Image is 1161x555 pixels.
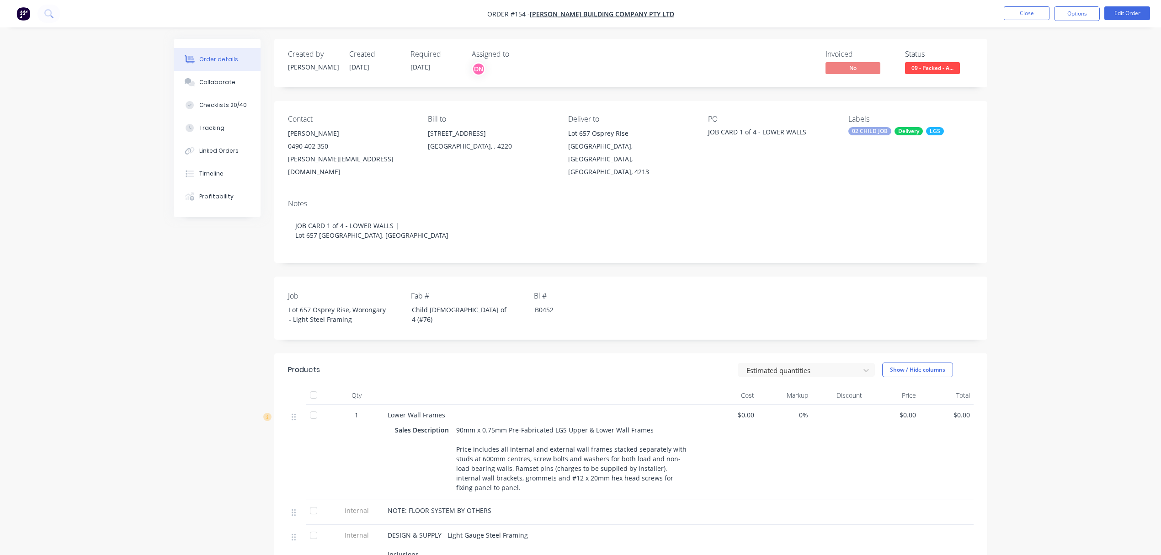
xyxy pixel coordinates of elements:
div: Lot 657 Osprey Rise, Worongary - Light Steel Framing [282,303,396,326]
div: Assigned to [472,50,563,59]
span: Internal [333,506,380,515]
div: Timeline [199,170,224,178]
div: 0490 402 350 [288,140,413,153]
div: Cost [704,386,758,405]
button: Timeline [174,162,261,185]
span: Internal [333,530,380,540]
div: [STREET_ADDRESS][GEOGRAPHIC_DATA], , 4220 [428,127,553,156]
div: [STREET_ADDRESS] [428,127,553,140]
div: Notes [288,199,974,208]
div: Deliver to [568,115,693,123]
button: Options [1054,6,1100,21]
div: Created [349,50,399,59]
div: Contact [288,115,413,123]
div: Order details [199,55,238,64]
div: Collaborate [199,78,235,86]
div: Delivery [895,127,923,135]
span: Lower Wall Frames [388,411,445,419]
span: 09 - Packed - A... [905,62,960,74]
button: 09 - Packed - A... [905,62,960,76]
span: $0.00 [923,410,970,420]
span: NOTE: FLOOR SYSTEM BY OTHERS [388,506,491,515]
label: Job [288,290,402,301]
div: Invoiced [825,50,894,59]
div: Tracking [199,124,224,132]
div: Bill to [428,115,553,123]
div: Products [288,364,320,375]
div: Qty [329,386,384,405]
div: [GEOGRAPHIC_DATA], , 4220 [428,140,553,153]
div: Created by [288,50,338,59]
span: $0.00 [869,410,916,420]
div: Status [905,50,974,59]
div: Total [920,386,974,405]
div: Linked Orders [199,147,239,155]
div: Discount [812,386,866,405]
img: Factory [16,7,30,21]
div: [PERSON_NAME][EMAIL_ADDRESS][DOMAIN_NAME] [288,153,413,178]
button: Linked Orders [174,139,261,162]
div: B0452 [527,303,642,316]
div: JOB CARD 1 of 4 - LOWER WALLS [708,127,822,140]
div: Labels [848,115,974,123]
div: Required [410,50,461,59]
div: Sales Description [395,423,453,437]
button: Profitability [174,185,261,208]
button: Checklists 20/40 [174,94,261,117]
div: 02 CHILD JOB [848,127,891,135]
button: Tracking [174,117,261,139]
div: LGS [926,127,944,135]
div: Markup [758,386,812,405]
span: [DATE] [410,63,431,71]
button: DN [472,62,485,76]
a: [PERSON_NAME] Building Company Pty Ltd [530,10,674,18]
span: No [825,62,880,74]
div: 90mm x 0.75mm Pre-Fabricated LGS Upper & Lower Wall Frames Price includes all internal and extern... [453,423,693,494]
div: JOB CARD 1 of 4 - LOWER WALLS | Lot 657 [GEOGRAPHIC_DATA], [GEOGRAPHIC_DATA] [288,212,974,249]
div: [GEOGRAPHIC_DATA], [GEOGRAPHIC_DATA], [GEOGRAPHIC_DATA], 4213 [568,140,693,178]
div: Lot 657 Osprey Rise[GEOGRAPHIC_DATA], [GEOGRAPHIC_DATA], [GEOGRAPHIC_DATA], 4213 [568,127,693,178]
button: Edit Order [1104,6,1150,20]
span: $0.00 [708,410,754,420]
button: Order details [174,48,261,71]
div: [PERSON_NAME] [288,62,338,72]
div: [PERSON_NAME]0490 402 350[PERSON_NAME][EMAIL_ADDRESS][DOMAIN_NAME] [288,127,413,178]
div: Price [866,386,920,405]
div: Checklists 20/40 [199,101,247,109]
span: 0% [762,410,808,420]
button: Close [1004,6,1049,20]
div: Profitability [199,192,234,201]
div: Child [DEMOGRAPHIC_DATA] of 4 (#76) [405,303,519,326]
button: Show / Hide columns [882,363,953,377]
label: Bl # [534,290,648,301]
button: Collaborate [174,71,261,94]
div: Lot 657 Osprey Rise [568,127,693,140]
div: PO [708,115,833,123]
span: [DATE] [349,63,369,71]
span: Order #154 - [487,10,530,18]
label: Fab # [411,290,525,301]
span: 1 [355,410,358,420]
div: [PERSON_NAME] [288,127,413,140]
